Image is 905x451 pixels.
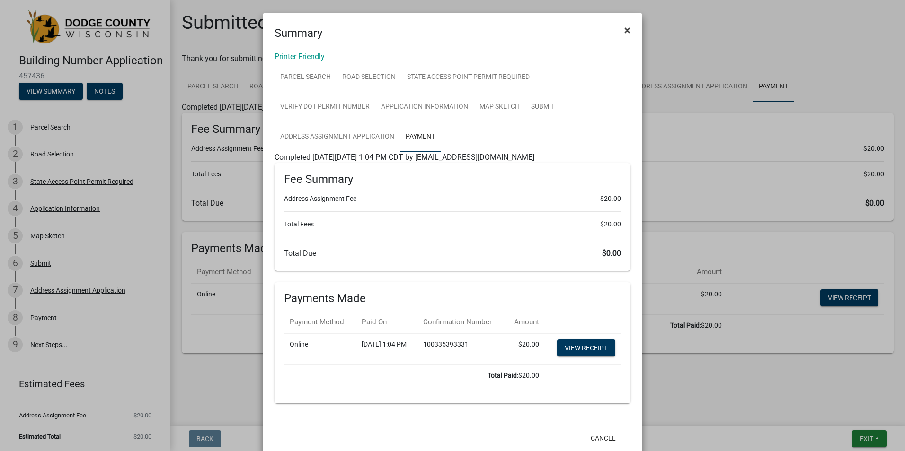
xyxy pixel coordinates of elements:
a: Application Information [375,92,474,122]
a: Submit [525,92,560,122]
td: [DATE] 1:04 PM [356,333,417,364]
b: Total Paid: [488,372,518,379]
li: Total Fees [284,219,621,229]
td: $20.00 [284,364,545,386]
span: $0.00 [602,249,621,258]
li: Address Assignment Fee [284,194,621,204]
th: Payment Method [284,311,356,333]
a: Address Assignment Application [275,122,400,152]
button: Close [617,17,638,43]
a: Map Sketch [474,92,525,122]
td: 100335393331 [417,333,505,364]
span: × [624,24,630,37]
span: $20.00 [600,219,621,229]
a: Road Selection [337,62,401,93]
th: Paid On [356,311,417,333]
th: Confirmation Number [417,311,505,333]
h4: Summary [275,25,322,42]
a: Parcel Search [275,62,337,93]
h6: Total Due [284,249,621,258]
h6: Fee Summary [284,173,621,186]
a: Verify DOT Permit Number [275,92,375,122]
a: Printer Friendly [275,52,325,61]
td: $20.00 [505,333,545,364]
a: State Access Point Permit Required [401,62,535,93]
a: View receipt [557,339,615,356]
span: $20.00 [600,194,621,204]
td: Online [284,333,356,364]
span: Completed [DATE][DATE] 1:04 PM CDT by [EMAIL_ADDRESS][DOMAIN_NAME] [275,153,534,162]
button: Cancel [583,430,623,447]
th: Amount [505,311,545,333]
a: Payment [400,122,441,152]
h6: Payments Made [284,292,621,305]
